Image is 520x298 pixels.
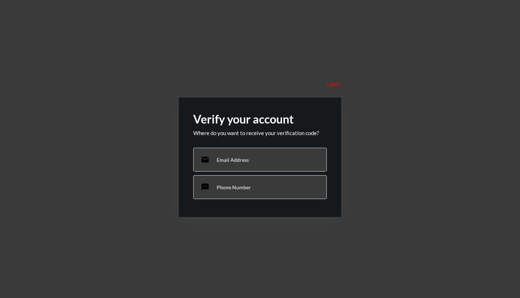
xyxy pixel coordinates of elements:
mat-icon: sms [201,183,209,191]
p: Where do you want to receive your verification code? [193,130,327,136]
p: Phone Number [217,184,251,190]
h2: Verify your account [193,112,327,126]
p: Logout [327,81,341,87]
p: Email Address [217,157,249,163]
mat-icon: email [201,155,209,164]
